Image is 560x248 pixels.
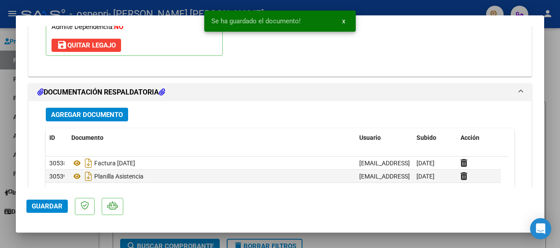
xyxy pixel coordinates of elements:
button: Quitar Legajo [52,39,121,52]
span: Acción [461,134,479,141]
span: 30539 [49,173,67,180]
datatable-header-cell: ID [46,128,68,147]
button: Agregar Documento [46,108,128,121]
span: Agregar Documento [51,111,123,119]
div: Open Intercom Messenger [530,218,551,239]
datatable-header-cell: Acción [457,128,501,147]
span: Quitar Legajo [57,41,116,49]
strong: NO [114,23,123,31]
button: x [335,13,352,29]
h1: DOCUMENTACIÓN RESPALDATORIA [37,87,165,98]
span: Documento [71,134,103,141]
datatable-header-cell: Subido [413,128,457,147]
mat-icon: save [57,40,67,50]
span: [DATE] [416,173,435,180]
i: Descargar documento [83,169,94,183]
span: Subido [416,134,436,141]
span: Planilla Asistencia [71,173,144,180]
i: Descargar documento [83,156,94,170]
datatable-header-cell: Documento [68,128,356,147]
span: Usuario [359,134,381,141]
span: 30538 [49,160,67,167]
mat-expansion-panel-header: DOCUMENTACIÓN RESPALDATORIA [29,84,531,101]
span: Factura [DATE] [71,160,135,167]
span: Se ha guardado el documento! [211,17,301,26]
button: Guardar [26,200,68,213]
span: [EMAIL_ADDRESS][DOMAIN_NAME] - [PERSON_NAME] [PERSON_NAME] [359,160,557,167]
span: Guardar [32,202,63,210]
span: x [342,17,345,25]
span: [DATE] [416,160,435,167]
datatable-header-cell: Usuario [356,128,413,147]
span: [EMAIL_ADDRESS][DOMAIN_NAME] - [PERSON_NAME] [PERSON_NAME] [359,173,557,180]
span: ID [49,134,55,141]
